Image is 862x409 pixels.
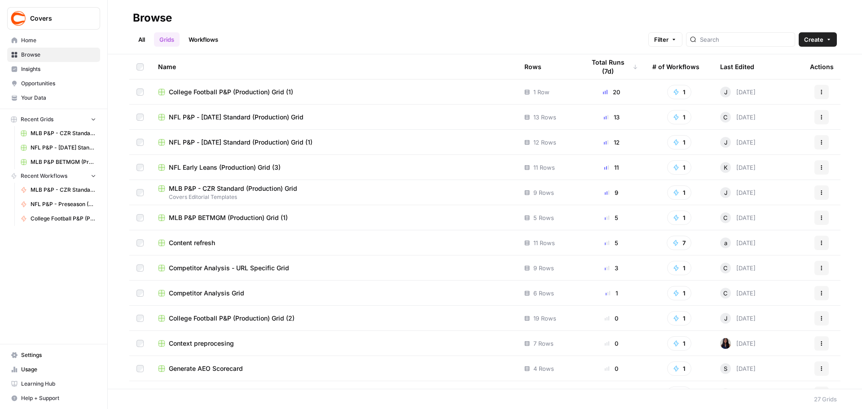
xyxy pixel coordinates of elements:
[720,288,756,299] div: [DATE]
[158,264,510,273] a: Competitor Analysis - URL Specific Grid
[585,138,638,147] div: 12
[17,155,100,169] a: MLB P&P BETMGM (Production) Grid (1)
[21,380,96,388] span: Learning Hub
[7,362,100,377] a: Usage
[814,395,837,404] div: 27 Grids
[158,113,510,122] a: NFL P&P - [DATE] Standard (Production) Grid
[133,11,172,25] div: Browse
[667,110,691,124] button: 1
[720,162,756,173] div: [DATE]
[169,289,244,298] span: Competitor Analysis Grid
[533,314,556,323] span: 19 Rows
[21,36,96,44] span: Home
[533,339,554,348] span: 7 Rows
[31,186,96,194] span: MLB P&P - CZR Standard (Production)
[533,138,556,147] span: 12 Rows
[7,391,100,405] button: Help + Support
[21,351,96,359] span: Settings
[158,193,510,201] span: Covers Editorial Templates
[158,364,510,373] a: Generate AEO Scorecard
[7,377,100,391] a: Learning Hub
[169,88,293,97] span: College Football P&P (Production) Grid (1)
[723,289,728,298] span: C
[720,388,756,399] div: [DATE]
[154,32,180,47] a: Grids
[667,211,691,225] button: 1
[724,163,728,172] span: K
[169,213,288,222] span: MLB P&P BETMGM (Production) Grid (1)
[10,10,26,26] img: Covers Logo
[7,76,100,91] a: Opportunities
[667,286,691,300] button: 1
[21,65,96,73] span: Insights
[31,158,96,166] span: MLB P&P BETMGM (Production) Grid (1)
[652,54,699,79] div: # of Workflows
[810,54,834,79] div: Actions
[158,138,510,147] a: NFL P&P - [DATE] Standard (Production) Grid (1)
[533,113,556,122] span: 13 Rows
[667,361,691,376] button: 1
[667,261,691,275] button: 1
[30,14,84,23] span: Covers
[585,289,638,298] div: 1
[720,363,756,374] div: [DATE]
[158,184,510,201] a: MLB P&P - CZR Standard (Production) GridCovers Editorial Templates
[169,113,303,122] span: NFL P&P - [DATE] Standard (Production) Grid
[720,263,756,273] div: [DATE]
[17,197,100,211] a: NFL P&P - Preseason (Production)
[533,364,554,373] span: 4 Rows
[667,311,691,325] button: 1
[723,113,728,122] span: C
[17,183,100,197] a: MLB P&P - CZR Standard (Production)
[158,238,510,247] a: Content refresh
[21,79,96,88] span: Opportunities
[533,264,554,273] span: 9 Rows
[654,35,668,44] span: Filter
[667,236,691,250] button: 7
[804,35,823,44] span: Create
[21,172,67,180] span: Recent Workflows
[667,185,691,200] button: 1
[724,238,727,247] span: a
[169,364,243,373] span: Generate AEO Scorecard
[648,32,682,47] button: Filter
[158,213,510,222] a: MLB P&P BETMGM (Production) Grid (1)
[585,188,638,197] div: 9
[21,115,53,123] span: Recent Grids
[169,264,289,273] span: Competitor Analysis - URL Specific Grid
[533,188,554,197] span: 9 Rows
[7,348,100,362] a: Settings
[667,85,691,99] button: 1
[585,364,638,373] div: 0
[720,54,754,79] div: Last Edited
[585,163,638,172] div: 11
[720,237,756,248] div: [DATE]
[31,129,96,137] span: MLB P&P - CZR Standard (Production) Grid
[667,160,691,175] button: 1
[31,200,96,208] span: NFL P&P - Preseason (Production)
[585,238,638,247] div: 5
[533,289,554,298] span: 6 Rows
[585,213,638,222] div: 5
[724,364,727,373] span: S
[585,88,638,97] div: 20
[723,264,728,273] span: C
[158,339,510,348] a: Context preprocesing
[585,314,638,323] div: 0
[720,187,756,198] div: [DATE]
[158,314,510,323] a: College Football P&P (Production) Grid (2)
[585,54,638,79] div: Total Runs (7d)
[7,48,100,62] a: Browse
[21,365,96,374] span: Usage
[21,51,96,59] span: Browse
[7,169,100,183] button: Recent Workflows
[169,314,295,323] span: College Football P&P (Production) Grid (2)
[7,7,100,30] button: Workspace: Covers
[133,32,150,47] a: All
[799,32,837,47] button: Create
[720,212,756,223] div: [DATE]
[169,163,281,172] span: NFL Early Leans (Production) Grid (3)
[17,211,100,226] a: College Football P&P (Production)
[169,339,234,348] span: Context preprocesing
[724,138,727,147] span: J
